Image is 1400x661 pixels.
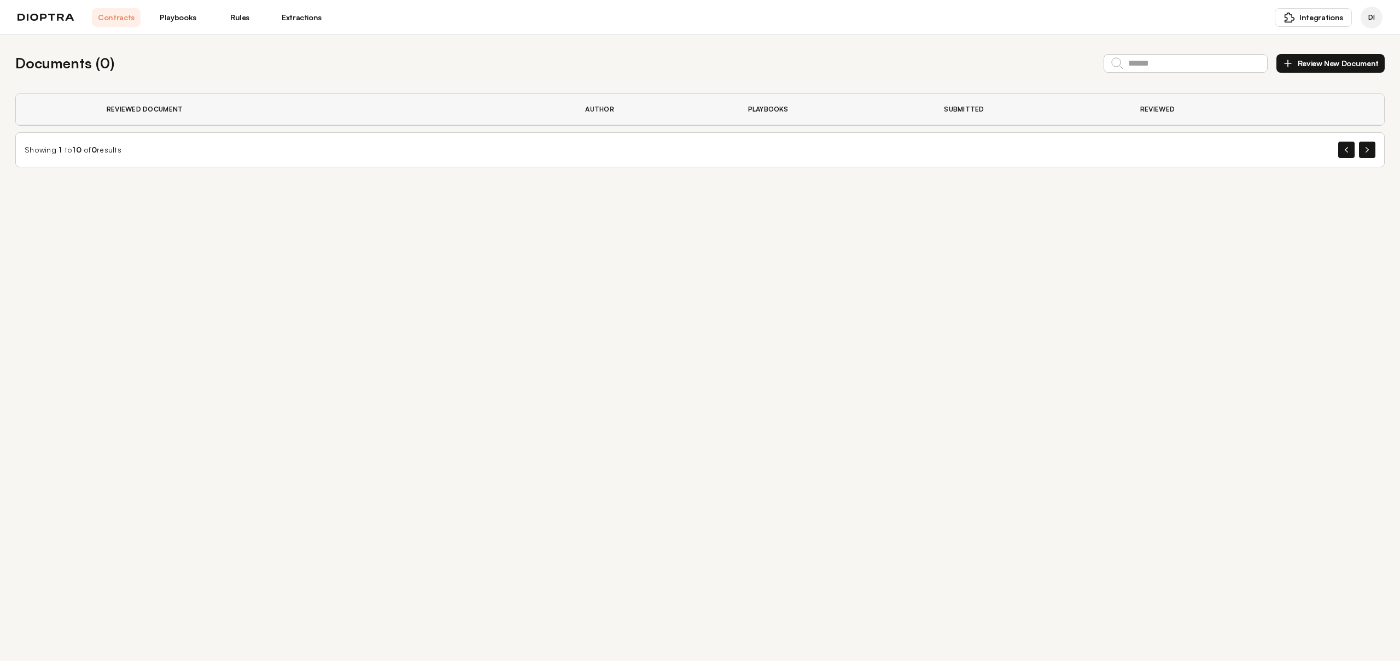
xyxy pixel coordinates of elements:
th: Author [572,94,734,125]
button: Previous [1338,142,1355,158]
img: logo [17,14,74,21]
th: Reviewed [1127,94,1306,125]
span: 10 [72,145,81,154]
span: Integrations [1299,12,1343,23]
a: Extractions [277,8,326,27]
span: 0 [91,145,97,154]
th: Reviewed Document [94,94,573,125]
div: Showing to of results [25,144,121,155]
th: Playbooks [735,94,931,125]
a: Contracts [92,8,141,27]
a: Rules [215,8,264,27]
span: 1 [59,145,62,154]
span: DI [1368,13,1374,22]
button: Review New Document [1276,54,1385,73]
a: Playbooks [154,8,202,27]
img: puzzle [1284,12,1295,23]
button: Next [1359,142,1375,158]
button: Integrations [1275,8,1352,27]
th: Submitted [931,94,1127,125]
div: Diane Imperato [1361,7,1382,28]
h2: Documents ( 0 ) [15,52,114,74]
